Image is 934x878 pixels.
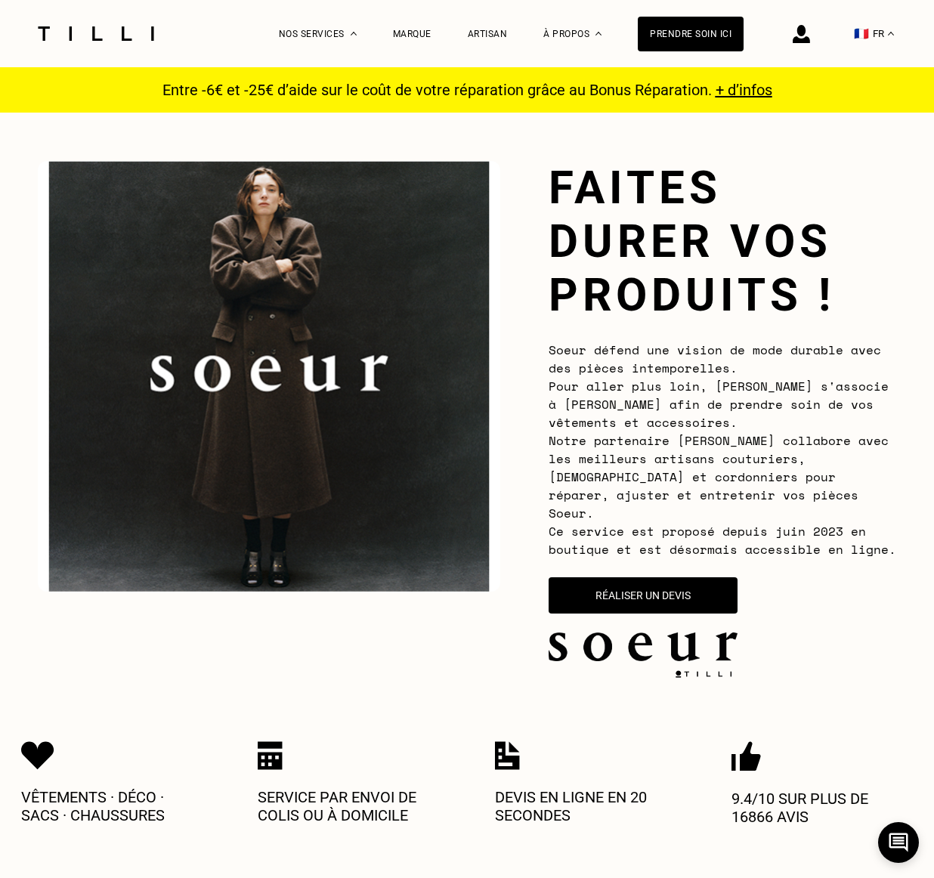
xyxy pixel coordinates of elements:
[258,741,283,770] img: Icon
[393,29,431,39] a: Marque
[495,741,520,770] img: Icon
[549,161,896,322] h1: Faites durer vos produits !
[793,25,810,43] img: icône connexion
[549,577,738,614] button: Réaliser un devis
[21,741,54,770] img: Icon
[854,26,869,41] span: 🇫🇷
[549,632,738,661] img: soeur.logo.png
[468,29,508,39] a: Artisan
[595,32,602,36] img: Menu déroulant à propos
[888,32,894,36] img: menu déroulant
[670,670,738,678] img: logo Tilli
[21,788,203,824] p: Vêtements · Déco · Sacs · Chaussures
[32,26,159,41] img: Logo du service de couturière Tilli
[495,788,676,824] p: Devis en ligne en 20 secondes
[549,341,896,558] span: Soeur défend une vision de mode durable avec des pièces intemporelles. Pour aller plus loin, [PER...
[731,741,761,771] img: Icon
[153,81,781,99] p: Entre -6€ et -25€ d’aide sur le coût de votre réparation grâce au Bonus Réparation.
[716,81,772,99] a: + d’infos
[731,790,913,826] p: 9.4/10 sur plus de 16866 avis
[258,788,439,824] p: Service par envoi de colis ou à domicile
[638,17,744,51] a: Prendre soin ici
[351,32,357,36] img: Menu déroulant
